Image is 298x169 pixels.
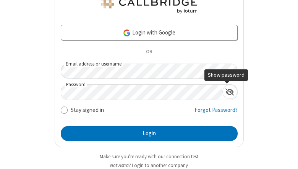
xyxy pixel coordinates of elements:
[61,25,238,40] a: Login with Google
[55,162,244,169] li: Not Astra?
[123,29,131,37] img: google-icon.png
[100,153,198,160] a: Make sure you're ready with our connection test
[194,106,238,120] a: Forgot Password?
[61,64,238,79] input: Email address or username
[222,85,237,99] div: Show password
[61,126,238,141] button: Login
[71,106,104,115] label: Stay signed in
[143,47,155,57] span: OR
[132,162,188,169] button: Login to another company
[61,85,222,100] input: Password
